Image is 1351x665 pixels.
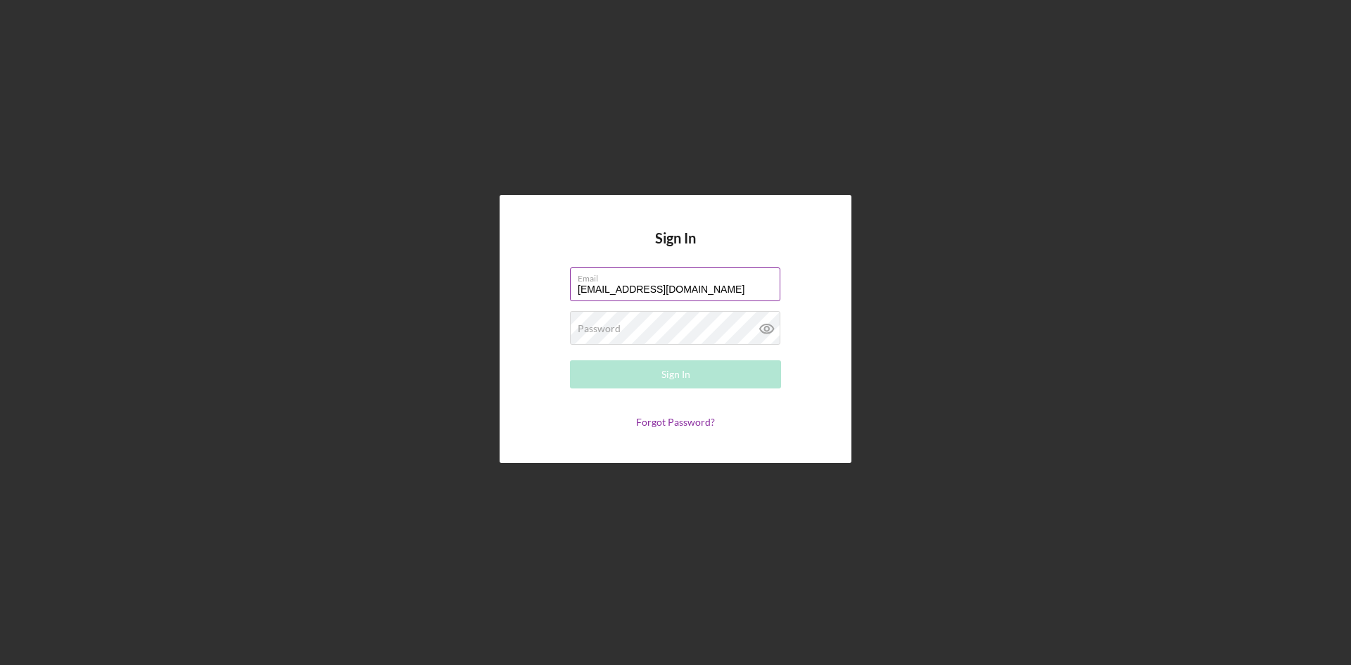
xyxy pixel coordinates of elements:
button: Sign In [570,360,781,388]
label: Email [578,268,780,284]
a: Forgot Password? [636,416,715,428]
label: Password [578,323,621,334]
h4: Sign In [655,230,696,267]
div: Sign In [661,360,690,388]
